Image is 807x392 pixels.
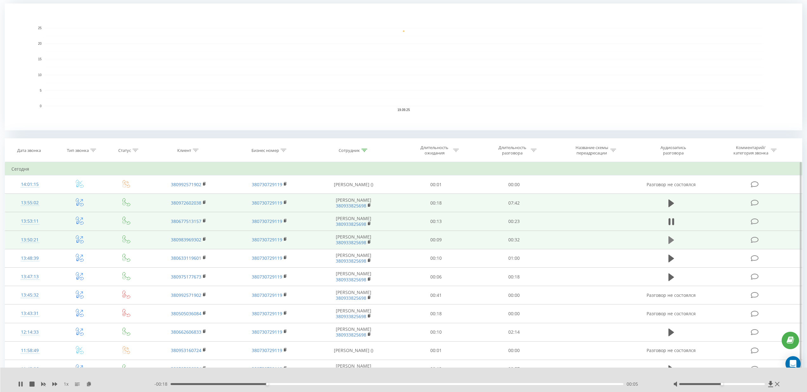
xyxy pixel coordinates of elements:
[252,218,282,224] a: 380730729119
[397,194,475,212] td: 00:18
[171,274,201,280] a: 380975177673
[252,181,282,187] a: 380730729119
[5,3,802,130] svg: A chart.
[67,148,89,153] div: Тип звонка
[627,381,638,387] span: 00:05
[721,383,723,385] div: Accessibility label
[398,108,410,112] text: 19.09.25
[266,383,269,385] div: Accessibility label
[171,237,201,243] a: 380983969302
[732,145,769,156] div: Комментарий/категория звонка
[171,329,201,335] a: 380662606833
[475,194,553,212] td: 07:42
[495,145,529,156] div: Длительность разговора
[475,323,553,341] td: 02:14
[475,286,553,304] td: 00:00
[171,218,201,224] a: 380677513157
[310,341,397,360] td: [PERSON_NAME] ()
[310,286,397,304] td: [PERSON_NAME]
[252,255,282,261] a: 380730729119
[252,292,282,298] a: 380730729119
[397,212,475,231] td: 00:13
[397,286,475,304] td: 00:41
[336,239,366,245] a: 380933825698
[475,212,553,231] td: 00:23
[11,307,49,320] div: 13:43:31
[38,26,42,30] text: 25
[575,145,609,156] div: Название схемы переадресации
[475,360,553,378] td: 20:57
[336,313,366,319] a: 380933825698
[310,304,397,323] td: [PERSON_NAME]
[397,268,475,286] td: 00:06
[647,181,696,187] span: Разговор не состоялся
[785,356,801,371] div: Open Intercom Messenger
[336,221,366,227] a: 380933825698
[252,347,282,353] a: 380730729119
[336,332,366,338] a: 380933825698
[171,366,201,372] a: 380505036084
[11,289,49,301] div: 13:45:32
[171,310,201,317] a: 380505036084
[475,268,553,286] td: 00:18
[310,360,397,378] td: [PERSON_NAME]
[339,148,360,153] div: Сотрудник
[647,292,696,298] span: Разговор не состоялся
[38,58,42,61] text: 15
[252,200,282,206] a: 380730729119
[38,73,42,77] text: 10
[397,304,475,323] td: 00:18
[11,344,49,357] div: 11:58:49
[11,197,49,209] div: 13:55:02
[310,175,397,194] td: [PERSON_NAME] ()
[171,255,201,261] a: 380633119601
[475,175,553,194] td: 00:00
[336,258,366,264] a: 380933825698
[310,249,397,267] td: [PERSON_NAME]
[475,249,553,267] td: 01:00
[11,326,49,338] div: 12:14:33
[653,145,694,156] div: Аудиозапись разговора
[336,277,366,283] a: 380933825698
[397,231,475,249] td: 00:09
[11,252,49,265] div: 13:48:39
[252,237,282,243] a: 380730729119
[310,323,397,341] td: [PERSON_NAME]
[171,292,201,298] a: 380992571902
[397,360,475,378] td: 00:13
[118,148,131,153] div: Статус
[336,203,366,209] a: 380933825698
[475,304,553,323] td: 00:00
[310,231,397,249] td: [PERSON_NAME]
[397,341,475,360] td: 00:01
[475,341,553,360] td: 00:00
[252,329,282,335] a: 380730729119
[171,347,201,353] a: 380953160724
[647,347,696,353] span: Разговор не состоялся
[252,310,282,317] a: 380730729119
[11,178,49,191] div: 14:01:15
[5,163,802,175] td: Сегодня
[11,363,49,375] div: 11:42:06
[17,148,41,153] div: Дата звонка
[310,194,397,212] td: [PERSON_NAME]
[171,181,201,187] a: 380992571902
[397,175,475,194] td: 00:01
[647,310,696,317] span: Разговор не состоялся
[40,104,42,108] text: 0
[64,381,68,387] span: 1 x
[397,323,475,341] td: 00:10
[251,148,279,153] div: Бизнес номер
[11,271,49,283] div: 13:47:13
[252,366,282,372] a: 380730729119
[177,148,191,153] div: Клиент
[11,215,49,227] div: 13:53:11
[397,249,475,267] td: 00:10
[171,200,201,206] a: 380972602038
[11,234,49,246] div: 13:50:21
[252,274,282,280] a: 380730729119
[475,231,553,249] td: 00:32
[418,145,452,156] div: Длительность ожидания
[336,295,366,301] a: 380933825698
